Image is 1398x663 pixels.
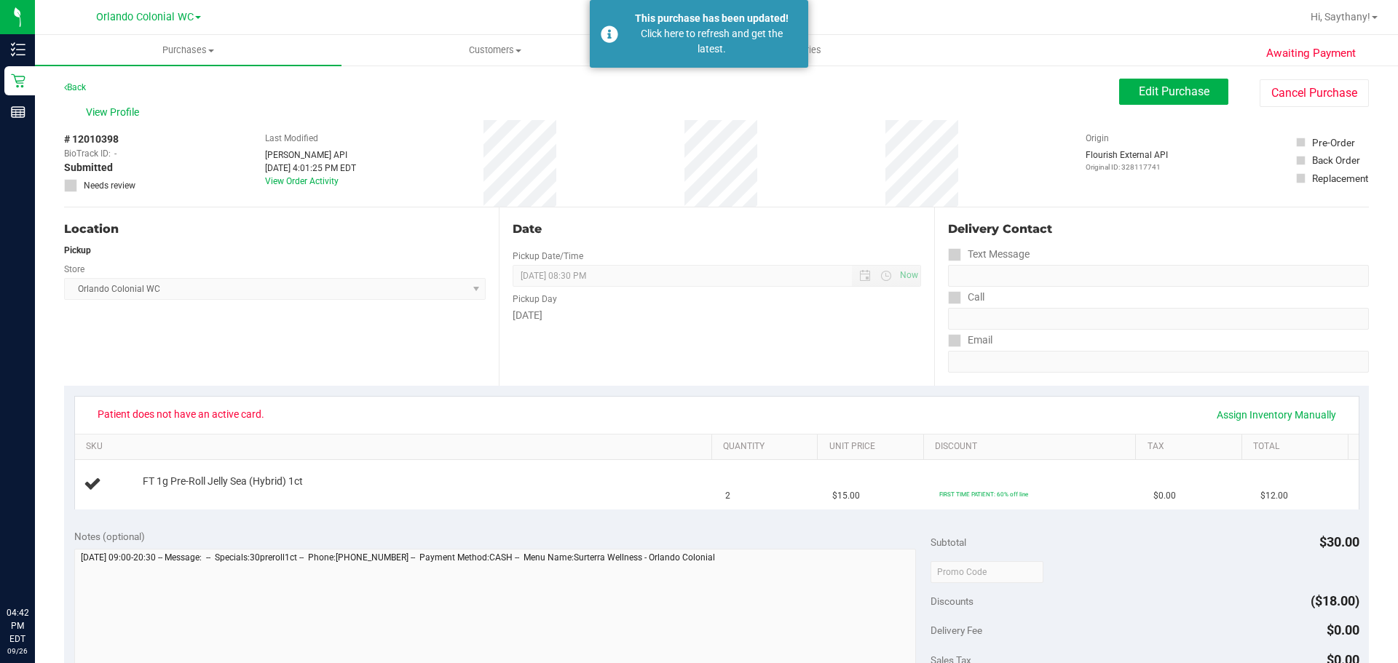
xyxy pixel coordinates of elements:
span: Discounts [931,588,974,614]
p: 09/26 [7,646,28,656]
input: Format: (999) 999-9999 [948,265,1369,287]
a: Assign Inventory Manually [1207,402,1346,427]
div: Flourish External API [1086,148,1168,172]
span: View Profile [86,105,144,120]
div: Replacement [1312,171,1368,186]
iframe: Resource center [15,547,58,590]
span: $15.00 [832,489,860,503]
span: $30.00 [1319,534,1359,549]
span: FIRST TIME PATIENT: 60% off line [939,491,1028,498]
span: Submitted [64,160,113,175]
div: This purchase has been updated! [626,11,797,26]
span: Subtotal [931,536,966,548]
span: Hi, Saythany! [1311,11,1370,23]
inline-svg: Inventory [11,42,25,57]
label: Call [948,287,984,308]
inline-svg: Retail [11,74,25,88]
label: Store [64,263,84,276]
a: Quantity [723,441,812,453]
span: Delivery Fee [931,624,982,636]
a: Purchases [35,35,341,65]
a: Unit Price [829,441,918,453]
span: # 12010398 [64,132,119,147]
span: 2 [725,489,730,503]
label: Pickup Day [513,293,557,306]
span: Orlando Colonial WC [96,11,194,23]
a: Tax [1148,441,1236,453]
span: Awaiting Payment [1266,45,1356,62]
a: View Order Activity [265,176,339,186]
a: Back [64,82,86,92]
span: FT 1g Pre-Roll Jelly Sea (Hybrid) 1ct [143,475,303,488]
span: $0.00 [1153,489,1176,503]
label: Text Message [948,244,1030,265]
input: Format: (999) 999-9999 [948,308,1369,330]
span: Customers [342,44,647,57]
div: Back Order [1312,153,1360,167]
button: Cancel Purchase [1260,79,1369,107]
div: [PERSON_NAME] API [265,148,356,162]
div: Location [64,221,486,238]
div: [DATE] 4:01:25 PM EDT [265,162,356,175]
div: Pre-Order [1312,135,1355,150]
div: Delivery Contact [948,221,1369,238]
label: Email [948,330,992,351]
p: Original ID: 328117741 [1086,162,1168,172]
a: Total [1253,441,1342,453]
span: Purchases [35,44,341,57]
span: $12.00 [1260,489,1288,503]
div: [DATE] [513,308,920,323]
span: $0.00 [1327,622,1359,638]
span: Notes (optional) [74,531,145,542]
button: Edit Purchase [1119,79,1228,105]
label: Pickup Date/Time [513,250,583,263]
span: ($18.00) [1311,593,1359,608]
label: Origin [1086,132,1109,145]
a: Discount [935,441,1130,453]
inline-svg: Reports [11,105,25,119]
span: BioTrack ID: [64,147,111,160]
span: Needs review [84,179,135,192]
a: SKU [86,441,706,453]
label: Last Modified [265,132,318,145]
iframe: Resource center unread badge [43,544,60,562]
div: Date [513,221,920,238]
input: Promo Code [931,561,1043,583]
span: Edit Purchase [1139,84,1209,98]
a: Customers [341,35,648,65]
div: Click here to refresh and get the latest. [626,26,797,57]
span: Patient does not have an active card. [88,402,274,426]
p: 04:42 PM EDT [7,606,28,646]
strong: Pickup [64,245,91,255]
span: - [114,147,116,160]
